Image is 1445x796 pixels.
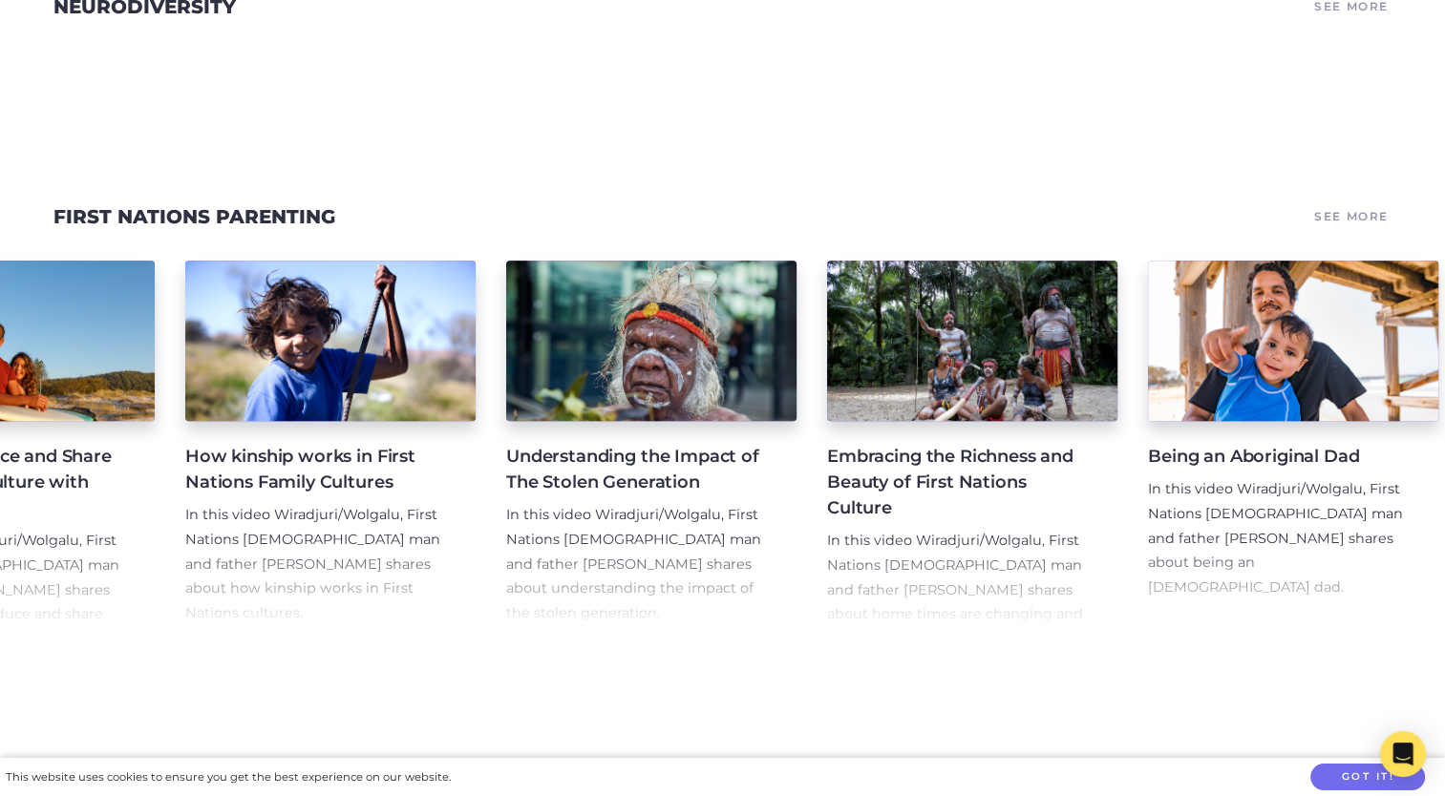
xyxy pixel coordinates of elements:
h4: Understanding the Impact of The Stolen Generation [506,444,766,495]
h4: Being an Aboriginal Dad [1148,444,1408,470]
a: Understanding the Impact of The Stolen Generation In this video Wiradjuri/Wolgalu, First Nations ... [506,261,797,627]
p: In this video Wiradjuri/Wolgalu, First Nations [DEMOGRAPHIC_DATA] man and father [PERSON_NAME] sh... [827,529,1087,702]
a: Being an Aboriginal Dad In this video Wiradjuri/Wolgalu, First Nations [DEMOGRAPHIC_DATA] man and... [1148,261,1438,627]
button: Got it! [1310,764,1425,791]
a: First Nations Parenting [53,205,335,228]
h4: Embracing the Richness and Beauty of First Nations Culture [827,444,1087,521]
p: In this video Wiradjuri/Wolgalu, First Nations [DEMOGRAPHIC_DATA] man and father [PERSON_NAME] sh... [506,503,766,627]
p: In this video Wiradjuri/Wolgalu, First Nations [DEMOGRAPHIC_DATA] man and father [PERSON_NAME] sh... [1148,477,1408,601]
a: Embracing the Richness and Beauty of First Nations Culture In this video Wiradjuri/Wolgalu, First... [827,261,1117,627]
h4: How kinship works in First Nations Family Cultures [185,444,445,495]
a: See More [1311,203,1392,230]
div: This website uses cookies to ensure you get the best experience on our website. [6,767,451,787]
a: How kinship works in First Nations Family Cultures In this video Wiradjuri/Wolgalu, First Nations... [185,261,476,627]
p: In this video Wiradjuri/Wolgalu, First Nations [DEMOGRAPHIC_DATA] man and father [PERSON_NAME] sh... [185,503,445,627]
div: Open Intercom Messenger [1380,731,1426,777]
